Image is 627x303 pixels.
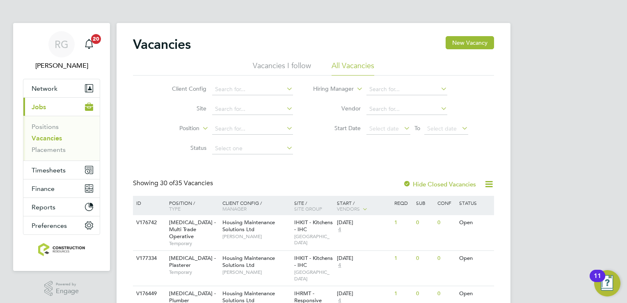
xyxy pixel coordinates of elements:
[32,146,66,154] a: Placements
[337,255,390,262] div: [DATE]
[332,61,374,76] li: All Vacancies
[23,98,100,116] button: Jobs
[414,251,435,266] div: 0
[335,196,392,216] div: Start /
[169,269,218,275] span: Temporary
[160,179,175,187] span: 30 of
[56,281,79,288] span: Powered by
[337,219,390,226] div: [DATE]
[392,215,414,230] div: 1
[212,84,293,95] input: Search for...
[23,61,100,71] span: Rebecca Galbraigth
[366,84,447,95] input: Search for...
[134,215,163,230] div: V176742
[220,196,292,216] div: Client Config /
[337,205,360,212] span: Vendors
[294,205,322,212] span: Site Group
[32,222,67,230] span: Preferences
[23,116,100,161] div: Jobs
[23,31,100,71] a: RG[PERSON_NAME]
[163,196,220,216] div: Position /
[23,79,100,97] button: Network
[159,144,206,151] label: Status
[23,161,100,179] button: Timesheets
[32,85,57,92] span: Network
[134,251,163,266] div: V177334
[457,196,493,210] div: Status
[212,103,293,115] input: Search for...
[134,196,163,210] div: ID
[222,269,290,275] span: [PERSON_NAME]
[134,286,163,301] div: V176449
[457,215,493,230] div: Open
[435,251,457,266] div: 0
[253,61,311,76] li: Vacancies I follow
[23,216,100,234] button: Preferences
[32,123,59,131] a: Positions
[159,85,206,92] label: Client Config
[55,39,69,50] span: RG
[13,23,110,271] nav: Main navigation
[292,196,335,216] div: Site /
[169,240,218,247] span: Temporary
[307,85,354,93] label: Hiring Manager
[457,251,493,266] div: Open
[414,196,435,210] div: Sub
[222,255,275,269] span: Housing Maintenance Solutions Ltd
[32,185,55,193] span: Finance
[435,215,457,230] div: 0
[337,226,342,233] span: 4
[212,143,293,154] input: Select one
[169,255,216,269] span: [MEDICAL_DATA] - Plasterer
[169,219,216,240] span: [MEDICAL_DATA] - Multi Trade Operative
[457,286,493,301] div: Open
[294,255,333,269] span: IHKIT - Kitchens - IHC
[222,219,275,233] span: Housing Maintenance Solutions Ltd
[133,179,215,188] div: Showing
[23,198,100,216] button: Reports
[403,180,476,188] label: Hide Closed Vacancies
[427,125,457,132] span: Select date
[313,124,361,132] label: Start Date
[222,205,247,212] span: Manager
[366,103,447,115] input: Search for...
[337,262,342,269] span: 4
[23,243,100,256] a: Go to home page
[414,215,435,230] div: 0
[81,31,97,57] a: 20
[133,36,191,53] h2: Vacancies
[294,219,333,233] span: IHKIT - Kitchens - IHC
[91,34,101,44] span: 20
[294,269,333,282] span: [GEOGRAPHIC_DATA]
[392,286,414,301] div: 1
[369,125,399,132] span: Select date
[313,105,361,112] label: Vendor
[594,270,620,296] button: Open Resource Center, 11 new notifications
[594,276,601,287] div: 11
[32,203,55,211] span: Reports
[169,205,181,212] span: Type
[446,36,494,49] button: New Vacancy
[160,179,213,187] span: 35 Vacancies
[414,286,435,301] div: 0
[294,233,333,246] span: [GEOGRAPHIC_DATA]
[32,134,62,142] a: Vacancies
[56,288,79,295] span: Engage
[222,233,290,240] span: [PERSON_NAME]
[152,124,199,133] label: Position
[337,290,390,297] div: [DATE]
[412,123,423,133] span: To
[435,286,457,301] div: 0
[392,196,414,210] div: Reqd
[435,196,457,210] div: Conf
[38,243,85,256] img: construction-resources-logo-retina.png
[32,103,46,111] span: Jobs
[32,166,66,174] span: Timesheets
[23,179,100,197] button: Finance
[159,105,206,112] label: Site
[392,251,414,266] div: 1
[212,123,293,135] input: Search for...
[44,281,79,296] a: Powered byEngage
